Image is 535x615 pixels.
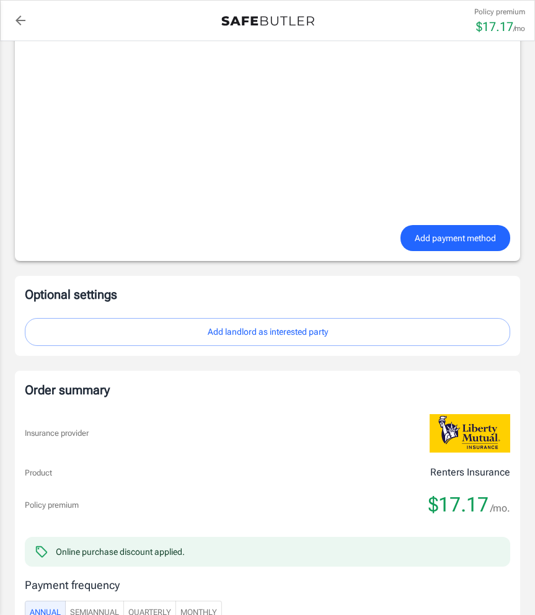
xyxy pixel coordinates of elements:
img: Liberty Mutual [430,414,510,453]
a: back to quotes [8,8,33,33]
img: Back to quotes [221,16,314,26]
div: Online purchase discount applied. [56,546,185,558]
p: Payment frequency [25,577,510,593]
p: /mo [513,23,525,34]
span: /mo. [490,500,510,517]
p: Policy premium [474,6,525,17]
p: Insurance provider [25,427,89,440]
button: Add payment method [400,225,510,252]
span: $ 17.17 [476,19,513,34]
button: Add landlord as interested party [25,318,510,346]
p: Optional settings [25,286,510,303]
div: Order summary [25,381,510,399]
span: $17.17 [428,492,489,517]
span: Add payment method [415,231,496,246]
p: Product [25,467,52,479]
p: Renters Insurance [430,465,510,480]
p: Policy premium [25,499,79,511]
